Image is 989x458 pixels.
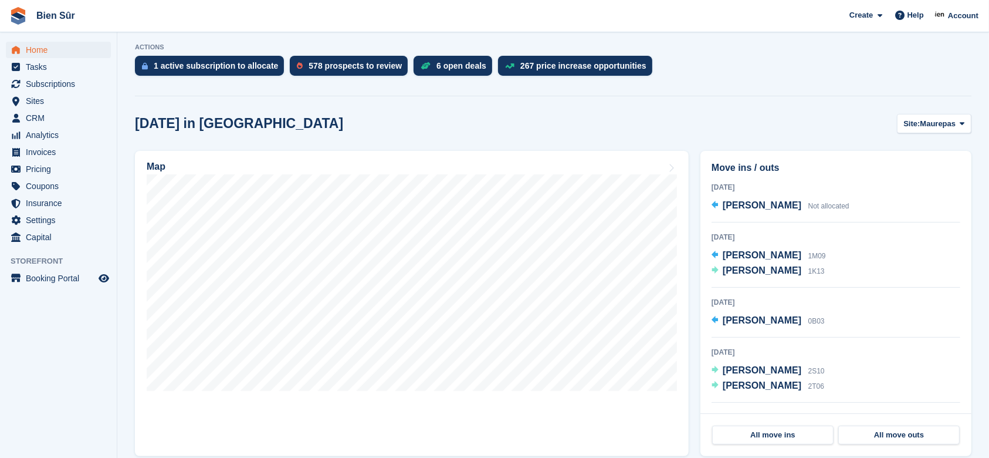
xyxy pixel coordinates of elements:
img: stora-icon-8386f47178a22dfd0bd8f6a31ec36ba5ce8667c1dd55bd0f319d3a0aa187defe.svg [9,7,27,25]
span: Not allocated [808,202,849,210]
div: [DATE] [712,182,960,193]
div: [DATE] [712,347,960,358]
img: prospect-51fa495bee0391a8d652442698ab0144808aea92771e9ea1ae160a38d050c398.svg [297,62,303,69]
a: menu [6,195,111,211]
div: [DATE] [712,232,960,243]
a: Bien Sûr [32,6,80,25]
a: 6 open deals [414,56,498,82]
div: 6 open deals [436,61,486,70]
div: 267 price increase opportunities [520,61,646,70]
span: Maurepas [920,118,956,130]
span: Insurance [26,195,96,211]
img: deal-1b604bf984904fb50ccaf53a9ad4b4a5d6e5aea283cecdc64d6e3604feb123c2.svg [421,62,431,70]
span: Settings [26,212,96,228]
a: 578 prospects to review [290,56,414,82]
a: menu [6,144,111,160]
a: menu [6,229,111,245]
span: [PERSON_NAME] [723,265,801,275]
a: menu [6,59,111,75]
img: Asmaa Habri [934,9,946,21]
span: 2S10 [808,367,825,375]
span: Capital [26,229,96,245]
button: Site: Maurepas [897,114,971,133]
a: menu [6,212,111,228]
div: [DATE] [712,297,960,308]
span: Invoices [26,144,96,160]
h2: Map [147,161,165,172]
a: menu [6,270,111,287]
a: [PERSON_NAME] 1M09 [712,248,826,264]
a: 1 active subscription to allocate [135,56,290,82]
a: [PERSON_NAME] 2T06 [712,379,824,394]
span: 1K13 [808,267,825,275]
span: 2T06 [808,382,824,390]
span: Storefront [11,255,117,267]
span: 1M09 [808,252,826,260]
span: Account [948,10,978,22]
span: Create [849,9,873,21]
span: Pricing [26,161,96,177]
span: CRM [26,110,96,126]
a: Map [135,151,689,456]
span: Sites [26,93,96,109]
a: 267 price increase opportunities [498,56,658,82]
span: Tasks [26,59,96,75]
div: 1 active subscription to allocate [154,61,278,70]
span: Subscriptions [26,76,96,92]
a: menu [6,42,111,58]
span: [PERSON_NAME] [723,380,801,390]
a: menu [6,76,111,92]
span: Booking Portal [26,270,96,287]
a: menu [6,110,111,126]
h2: [DATE] in [GEOGRAPHIC_DATA] [135,116,343,132]
a: [PERSON_NAME] 1K13 [712,264,825,279]
span: Analytics [26,127,96,143]
a: [PERSON_NAME] 0B03 [712,314,825,329]
span: Help [907,9,924,21]
a: [PERSON_NAME] Not allocated [712,198,849,214]
span: Home [26,42,96,58]
a: menu [6,178,111,194]
span: 0B03 [808,317,825,325]
a: Preview store [97,271,111,285]
a: menu [6,127,111,143]
a: [PERSON_NAME] 2S10 [712,363,825,379]
span: [PERSON_NAME] [723,250,801,260]
span: [PERSON_NAME] [723,315,801,325]
p: ACTIONS [135,43,971,51]
span: [PERSON_NAME] [723,200,801,210]
a: All move ins [712,426,834,444]
span: Site: [903,118,920,130]
img: active_subscription_to_allocate_icon-d502201f5373d7db506a760aba3b589e785aa758c864c3986d89f69b8ff3... [142,62,148,70]
span: Coupons [26,178,96,194]
span: [PERSON_NAME] [723,365,801,375]
div: [DATE] [712,412,960,423]
a: menu [6,93,111,109]
h2: Move ins / outs [712,161,960,175]
img: price_increase_opportunities-93ffe204e8149a01c8c9dc8f82e8f89637d9d84a8eef4429ea346261dce0b2c0.svg [505,63,514,69]
div: 578 prospects to review [309,61,402,70]
a: All move outs [838,426,960,444]
a: menu [6,161,111,177]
